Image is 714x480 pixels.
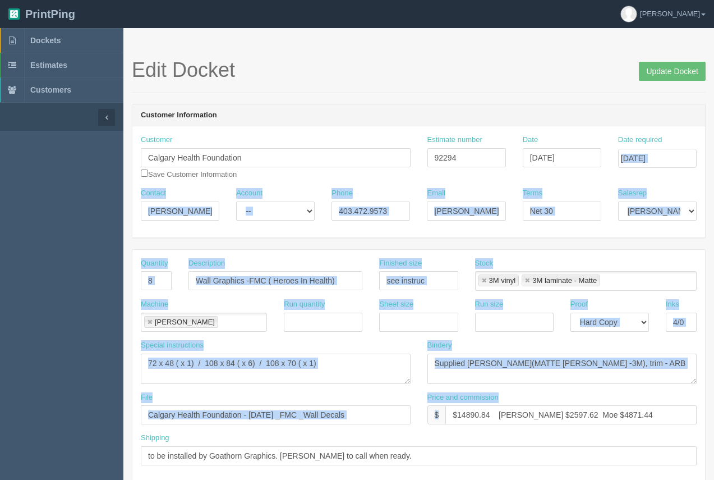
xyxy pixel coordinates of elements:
label: Phone [331,188,353,199]
div: 3M laminate - Matte [532,277,597,284]
h1: Edit Docket [132,59,706,81]
input: Enter customer name [141,148,411,167]
span: Estimates [30,61,67,70]
label: Run quantity [284,299,325,310]
label: Account [236,188,262,199]
label: Stock [475,258,494,269]
div: 3M vinyl [489,277,516,284]
label: Finished size [379,258,422,269]
label: Inks [666,299,679,310]
label: Email [427,188,445,199]
input: Update Docket [639,62,706,81]
label: Quantity [141,258,168,269]
label: Terms [523,188,542,199]
img: avatar_default-7531ab5dedf162e01f1e0bb0964e6a185e93c5c22dfe317fb01d7f8cd2b1632c.jpg [621,6,637,22]
img: logo-3e63b451c926e2ac314895c53de4908e5d424f24456219fb08d385ab2e579770.png [8,8,20,20]
label: File [141,392,153,403]
label: Date required [618,135,662,145]
textarea: 72 x 48 ( x 1) / 108 x 84 ( x 6) / 108 x 70 ( x 1) [141,354,411,384]
label: Estimate number [427,135,482,145]
label: Salesrep [618,188,647,199]
div: $ [427,405,446,424]
label: Proof [570,299,588,310]
label: Machine [141,299,168,310]
span: Customers [30,85,71,94]
header: Customer Information [132,104,705,127]
textarea: Supplied [PERSON_NAME](MATTE [PERSON_NAME] -3M), trim - ARB [427,354,697,384]
label: Date [523,135,538,145]
label: Customer [141,135,172,145]
label: Price and commission [427,392,499,403]
label: Bindery [427,340,452,351]
label: Contact [141,188,166,199]
label: Shipping [141,433,169,444]
div: Save Customer Information [141,135,411,180]
label: Description [188,258,225,269]
label: Run size [475,299,504,310]
label: Special instructions [141,340,204,351]
label: Sheet size [379,299,413,310]
div: [PERSON_NAME] [155,318,215,326]
span: Dockets [30,36,61,45]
